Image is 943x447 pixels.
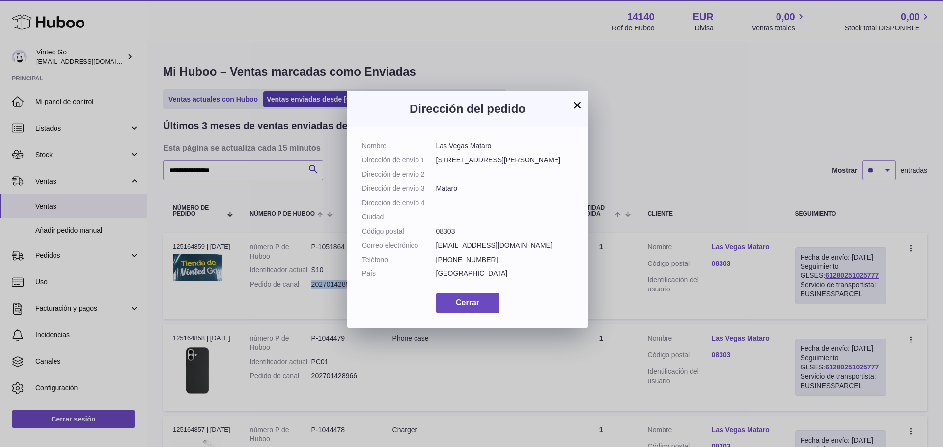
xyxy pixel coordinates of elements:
[362,101,573,117] h3: Dirección del pedido
[362,156,436,165] dt: Dirección de envío 1
[436,156,574,165] dd: [STREET_ADDRESS][PERSON_NAME]
[436,255,574,264] dd: [PHONE_NUMBER]
[436,184,574,193] dd: Mataro
[362,184,436,193] dt: Dirección de envío 3
[571,99,583,111] button: ×
[436,241,574,250] dd: [EMAIL_ADDRESS][DOMAIN_NAME]
[436,269,574,278] dd: [GEOGRAPHIC_DATA]
[362,212,436,222] dt: Ciudad
[362,198,436,208] dt: Dirección de envío 4
[362,170,436,179] dt: Dirección de envío 2
[362,241,436,250] dt: Correo electrónico
[362,141,436,151] dt: Nombre
[436,227,574,236] dd: 08303
[436,141,574,151] dd: Las Vegas Mataro
[456,298,479,307] span: Cerrar
[362,269,436,278] dt: País
[362,227,436,236] dt: Código postal
[362,255,436,264] dt: Teléfono
[436,293,499,313] button: Cerrar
